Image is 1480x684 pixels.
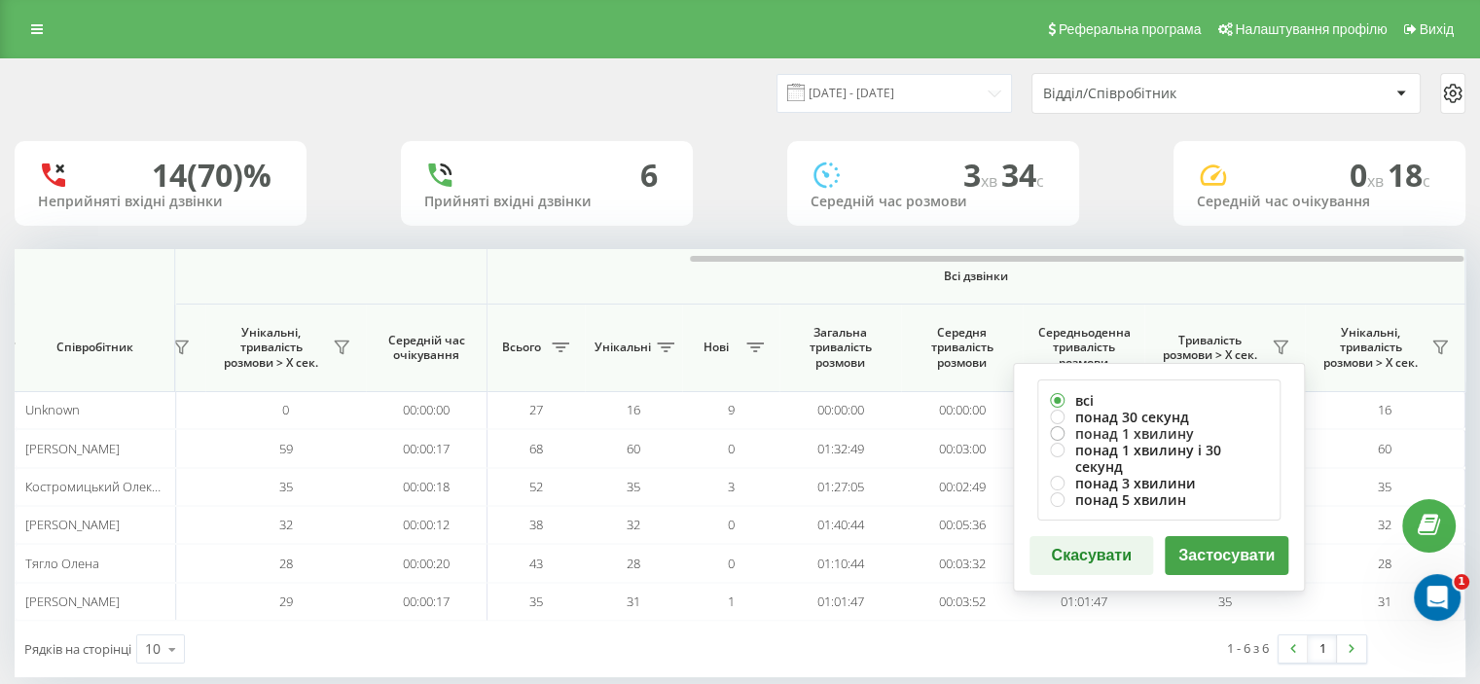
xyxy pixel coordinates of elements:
[779,468,901,506] td: 01:27:05
[529,516,543,533] span: 38
[1059,21,1202,37] span: Реферальна програма
[728,593,735,610] span: 1
[916,325,1008,371] span: Середня тривалість розмови
[1050,409,1268,425] label: понад 30 секунд
[366,544,487,582] td: 00:00:20
[640,157,658,194] div: 6
[529,555,543,572] span: 43
[529,401,543,418] span: 27
[1420,21,1454,37] span: Вихід
[1378,593,1391,610] span: 31
[728,440,735,457] span: 0
[728,401,735,418] span: 9
[779,506,901,544] td: 01:40:44
[529,440,543,457] span: 68
[811,194,1056,210] div: Середній час розмови
[1378,516,1391,533] span: 32
[145,639,161,659] div: 10
[779,583,901,621] td: 01:01:47
[627,440,640,457] span: 60
[152,157,271,194] div: 14 (70)%
[728,478,735,495] span: 3
[1235,21,1387,37] span: Налаштування профілю
[1165,536,1288,575] button: Застосувати
[1378,401,1391,418] span: 16
[497,340,546,355] span: Всього
[1050,442,1268,475] label: понад 1 хвилину і 30 секунд
[595,340,651,355] span: Унікальні
[215,325,327,371] span: Унікальні, тривалість розмови > Х сек.
[963,154,1001,196] span: 3
[279,440,293,457] span: 59
[25,478,187,495] span: Костромицький Олександр
[779,429,901,467] td: 01:32:49
[279,516,293,533] span: 32
[1388,154,1430,196] span: 18
[529,478,543,495] span: 52
[1350,154,1388,196] span: 0
[529,593,543,610] span: 35
[1414,574,1461,621] iframe: Intercom live chat
[366,506,487,544] td: 00:00:12
[25,440,120,457] span: [PERSON_NAME]
[279,478,293,495] span: 35
[380,333,472,363] span: Середній час очікування
[38,194,283,210] div: Неприйняті вхідні дзвінки
[901,506,1023,544] td: 00:05:36
[1197,194,1442,210] div: Середній час очікування
[779,391,901,429] td: 00:00:00
[1023,583,1144,621] td: 01:01:47
[779,544,901,582] td: 01:10:44
[25,516,120,533] span: [PERSON_NAME]
[901,583,1023,621] td: 00:03:52
[1050,491,1268,508] label: понад 5 хвилин
[282,401,289,418] span: 0
[627,401,640,418] span: 16
[1423,170,1430,192] span: c
[627,478,640,495] span: 35
[901,544,1023,582] td: 00:03:32
[545,269,1407,284] span: Всі дзвінки
[981,170,1001,192] span: хв
[1050,475,1268,491] label: понад 3 хвилини
[728,555,735,572] span: 0
[1001,154,1044,196] span: 34
[366,583,487,621] td: 00:00:17
[1154,333,1266,363] span: Тривалість розмови > Х сек.
[1050,392,1268,409] label: всі
[901,468,1023,506] td: 00:02:49
[366,429,487,467] td: 00:00:17
[1050,425,1268,442] label: понад 1 хвилину
[627,555,640,572] span: 28
[627,593,640,610] span: 31
[1037,325,1130,371] span: Середньоденна тривалість розмови
[424,194,669,210] div: Прийняті вхідні дзвінки
[1367,170,1388,192] span: хв
[31,340,158,355] span: Співробітник
[1308,635,1337,663] a: 1
[24,640,131,658] span: Рядків на сторінці
[1036,170,1044,192] span: c
[1029,536,1153,575] button: Скасувати
[1218,593,1232,610] span: 35
[1043,86,1276,102] div: Відділ/Співробітник
[279,593,293,610] span: 29
[728,516,735,533] span: 0
[366,391,487,429] td: 00:00:00
[1378,478,1391,495] span: 35
[25,555,99,572] span: Тягло Олена
[279,555,293,572] span: 28
[1227,638,1269,658] div: 1 - 6 з 6
[692,340,740,355] span: Нові
[1378,555,1391,572] span: 28
[627,516,640,533] span: 32
[901,391,1023,429] td: 00:00:00
[794,325,886,371] span: Загальна тривалість розмови
[1378,440,1391,457] span: 60
[1315,325,1426,371] span: Унікальні, тривалість розмови > Х сек.
[25,593,120,610] span: [PERSON_NAME]
[366,468,487,506] td: 00:00:18
[901,429,1023,467] td: 00:03:00
[1454,574,1469,590] span: 1
[25,401,80,418] span: Unknown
